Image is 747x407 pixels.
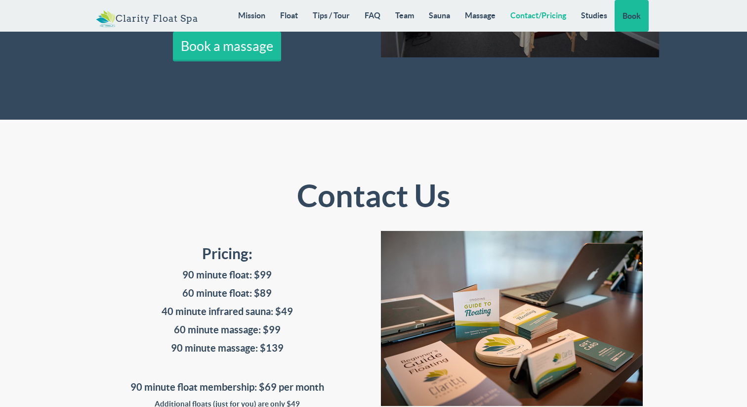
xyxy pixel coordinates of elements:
[235,179,513,213] h2: Contact Us
[173,32,281,61] a: Book a massage
[88,382,367,393] h4: 90 minute float membership: $69 per month
[88,306,367,317] h4: 40 minute infrared sauna: $49
[88,343,367,354] h4: 90 minute massage: $139
[88,288,367,299] h4: 60 minute float: $89
[88,270,367,280] h4: 90 minute float: $99
[88,246,367,262] h3: Pricing:
[88,324,367,335] h4: 60 minute massage: $99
